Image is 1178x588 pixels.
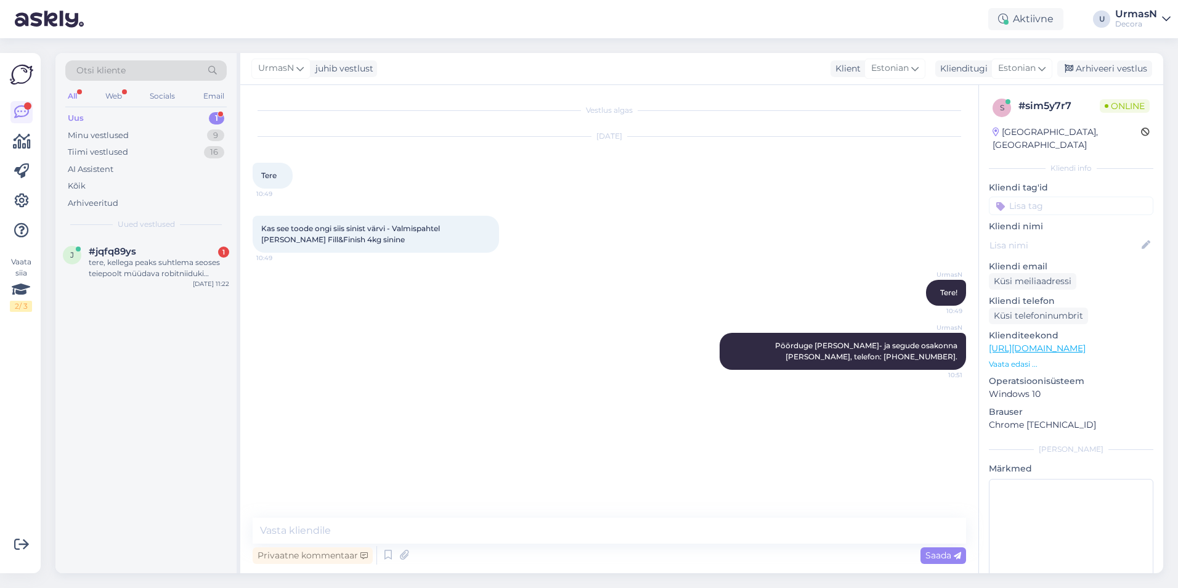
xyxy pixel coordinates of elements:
[831,62,861,75] div: Klient
[925,550,961,561] span: Saada
[989,163,1153,174] div: Kliendi info
[256,189,303,198] span: 10:49
[989,388,1153,401] p: Windows 10
[989,260,1153,273] p: Kliendi email
[253,105,966,116] div: Vestlus algas
[68,163,113,176] div: AI Assistent
[253,547,373,564] div: Privaatne kommentaar
[989,273,1076,290] div: Küsi meiliaadressi
[989,444,1153,455] div: [PERSON_NAME]
[10,256,32,312] div: Vaata siia
[10,301,32,312] div: 2 / 3
[261,171,277,180] span: Tere
[916,306,962,316] span: 10:49
[775,341,959,361] span: Pöörduge [PERSON_NAME]- ja segude osakonna [PERSON_NAME], telefon: [PHONE_NUMBER].
[1000,103,1004,112] span: s
[201,88,227,104] div: Email
[258,62,294,75] span: UrmasN
[988,8,1063,30] div: Aktiivne
[68,197,118,210] div: Arhiveeritud
[10,63,33,86] img: Askly Logo
[68,129,129,142] div: Minu vestlused
[989,239,1139,252] input: Lisa nimi
[1115,9,1171,29] a: UrmasNDecora
[261,224,442,244] span: Kas see toode ongi siis sinist värvi - Valmispahtel [PERSON_NAME] Fill&Finish 4kg sinine
[989,343,1086,354] a: [URL][DOMAIN_NAME]
[147,88,177,104] div: Socials
[256,253,303,263] span: 10:49
[193,279,229,288] div: [DATE] 11:22
[916,370,962,380] span: 10:51
[209,112,224,125] div: 1
[68,146,128,158] div: Tiimi vestlused
[218,247,229,258] div: 1
[993,126,1141,152] div: [GEOGRAPHIC_DATA], [GEOGRAPHIC_DATA]
[916,270,962,279] span: UrmasN
[89,246,136,257] span: #jqfq89ys
[1018,99,1100,113] div: # sim5y7r7
[1093,10,1110,28] div: U
[989,462,1153,475] p: Märkmed
[68,180,86,192] div: Kõik
[204,146,224,158] div: 16
[1115,9,1157,19] div: UrmasN
[989,295,1153,308] p: Kliendi telefon
[989,329,1153,342] p: Klienditeekond
[76,64,126,77] span: Otsi kliente
[207,129,224,142] div: 9
[871,62,909,75] span: Estonian
[68,112,84,125] div: Uus
[916,323,962,332] span: UrmasN
[935,62,988,75] div: Klienditugi
[989,308,1088,324] div: Küsi telefoninumbrit
[989,419,1153,431] p: Chrome [TECHNICAL_ID]
[311,62,373,75] div: juhib vestlust
[1115,19,1157,29] div: Decora
[70,250,74,259] span: j
[998,62,1036,75] span: Estonian
[989,220,1153,233] p: Kliendi nimi
[989,375,1153,388] p: Operatsioonisüsteem
[1057,60,1152,77] div: Arhiveeri vestlus
[118,219,175,230] span: Uued vestlused
[65,88,79,104] div: All
[989,359,1153,370] p: Vaata edasi ...
[989,406,1153,419] p: Brauser
[989,181,1153,194] p: Kliendi tag'id
[103,88,124,104] div: Web
[1100,99,1150,113] span: Online
[253,131,966,142] div: [DATE]
[989,197,1153,215] input: Lisa tag
[89,257,229,279] div: tere, kellega peaks suhtlema seoses teiepoolt müüdava robitniiduki (Robotniiduk AYI Lawn Mower A1...
[940,288,957,297] span: Tere!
